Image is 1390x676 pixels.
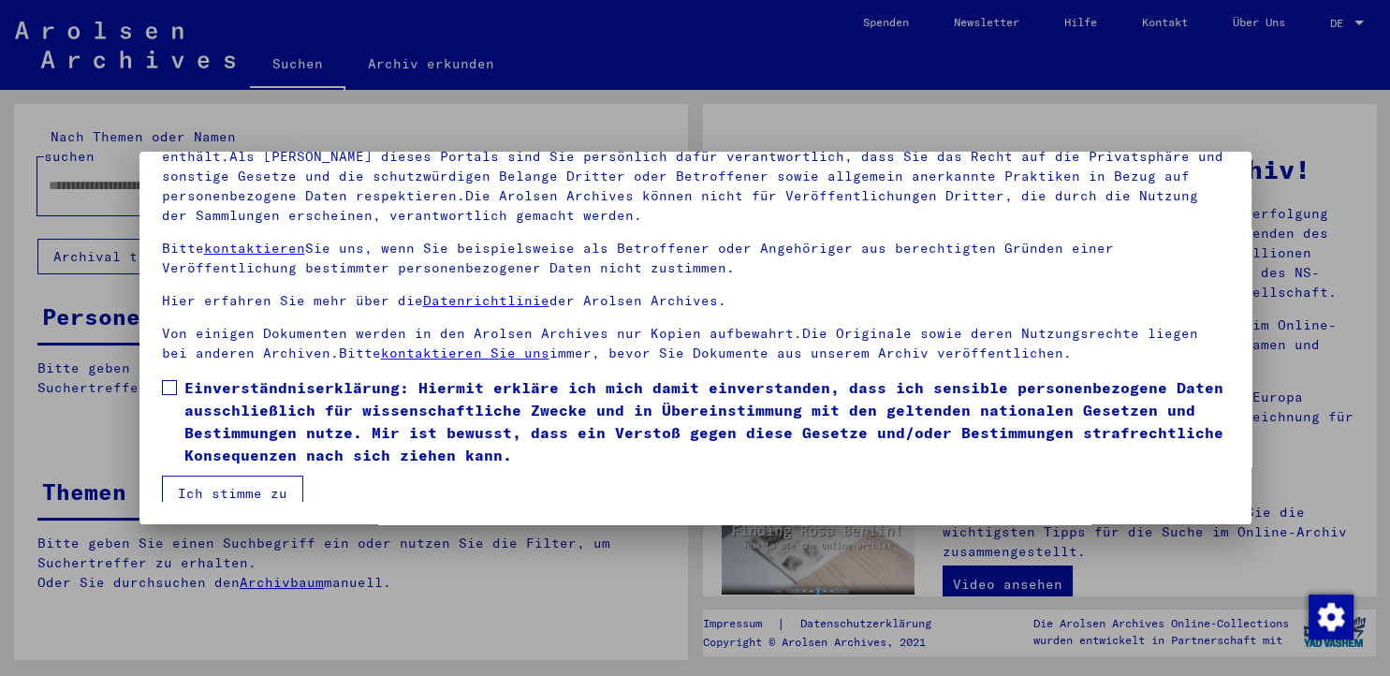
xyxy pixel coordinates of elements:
p: Bitte beachten Sie, dass dieses Portal über NS - Verfolgte sensible Daten zu identifizierten oder... [162,127,1229,226]
a: kontaktieren [204,240,305,257]
a: Datenrichtlinie [423,292,549,309]
button: Ich stimme zu [162,476,303,511]
p: Bitte Sie uns, wenn Sie beispielsweise als Betroffener oder Angehöriger aus berechtigten Gründen ... [162,239,1229,278]
p: Hier erfahren Sie mehr über die der Arolsen Archives. [162,291,1229,311]
a: kontaktieren Sie uns [381,345,549,361]
p: Von einigen Dokumenten werden in den Arolsen Archives nur Kopien aufbewahrt.Die Originale sowie d... [162,324,1229,363]
span: Einverständniserklärung: Hiermit erkläre ich mich damit einverstanden, dass ich sensible personen... [184,376,1229,466]
img: Zustimmung ändern [1309,595,1353,639]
